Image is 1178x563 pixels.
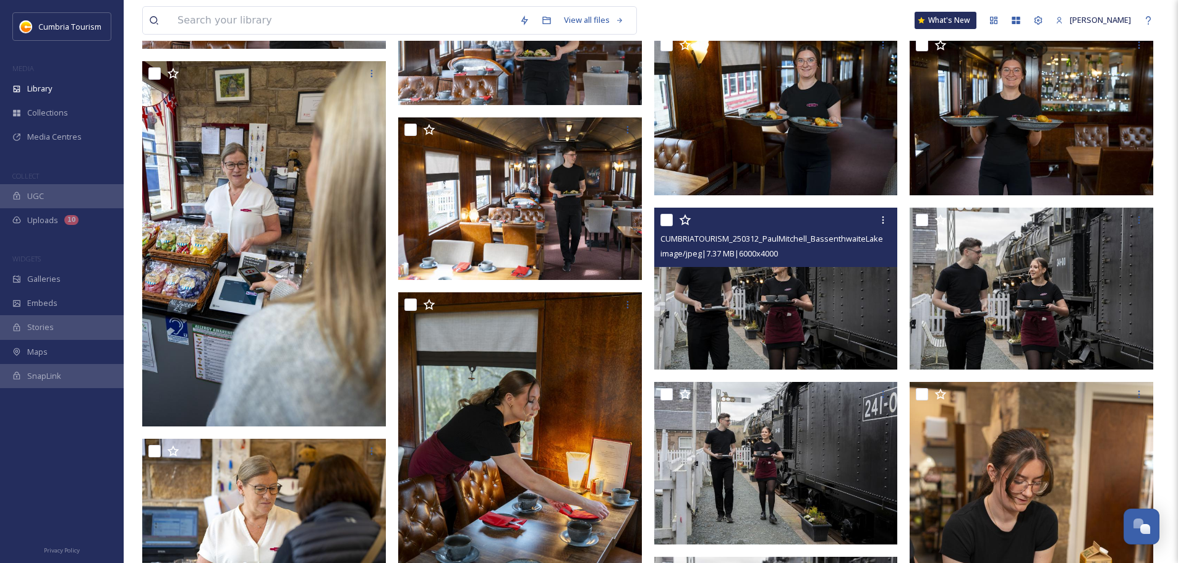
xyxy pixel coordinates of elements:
[910,208,1153,370] img: CUMBRIATOURISM_250312_PaulMitchell_BassenthwaiteLakeStation-100.jpg
[142,61,386,426] img: CUMBRIATOURISM_250312_PaulMitchell_BassenthwaiteLakeStation-112.jpg
[12,171,39,180] span: COLLECT
[27,131,82,143] span: Media Centres
[38,21,101,32] span: Cumbria Tourism
[27,83,52,95] span: Library
[27,190,44,202] span: UGC
[44,542,80,557] a: Privacy Policy
[660,248,778,259] span: image/jpeg | 7.37 MB | 6000 x 4000
[64,215,79,225] div: 10
[654,208,898,370] img: CUMBRIATOURISM_250312_PaulMitchell_BassenthwaiteLakeStation-102.jpg
[27,107,68,119] span: Collections
[12,254,41,263] span: WIDGETS
[27,346,48,358] span: Maps
[27,297,58,309] span: Embeds
[27,214,58,226] span: Uploads
[910,33,1153,195] img: CUMBRIATOURISM_250312_PaulMitchell_BassenthwaiteLakeStation-104.jpg
[654,382,898,544] img: CUMBRIATOURISM_250312_PaulMitchell_BassenthwaiteLakeStation-98.jpg
[654,33,898,195] img: CUMBRIATOURISM_250312_PaulMitchell_BassenthwaiteLakeStation-106.jpg
[398,117,642,280] img: CUMBRIATOURISM_250312_PaulMitchell_BassenthwaiteLakeStation-120.jpg
[27,273,61,285] span: Galleries
[1124,509,1159,544] button: Open Chat
[27,370,61,382] span: SnapLink
[558,8,630,32] a: View all files
[915,12,976,29] a: What's New
[1070,14,1131,25] span: [PERSON_NAME]
[20,20,32,33] img: images.jpg
[171,7,513,34] input: Search your library
[660,232,937,244] span: CUMBRIATOURISM_250312_PaulMitchell_BassenthwaiteLakeStation-102.jpg
[12,64,34,73] span: MEDIA
[27,321,54,333] span: Stories
[44,546,80,554] span: Privacy Policy
[1049,8,1137,32] a: [PERSON_NAME]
